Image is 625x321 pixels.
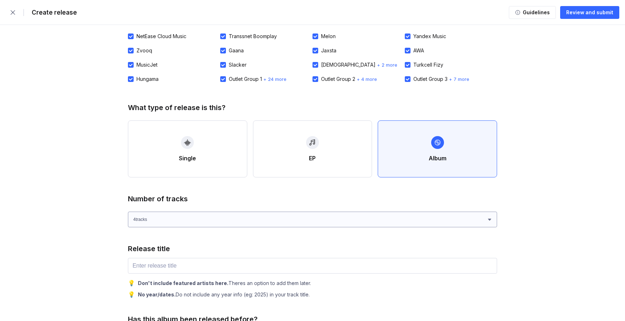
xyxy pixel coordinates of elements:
[128,244,170,253] div: Release title
[429,155,446,162] div: Album
[23,9,25,16] div: |
[136,76,159,82] div: Hungama
[229,62,247,68] div: Slacker
[357,76,377,82] span: + 4 more
[413,62,443,68] div: Turkcell Fizy
[138,291,310,297] div: Do not include any year info (eg: 2025) in your track title.
[321,76,355,82] div: Outlet Group 2
[321,62,376,68] div: [DEMOGRAPHIC_DATA]
[521,9,550,16] div: Guidelines
[229,33,277,39] div: Transsnet Boomplay
[138,280,311,286] div: Theres an option to add them later.
[128,279,135,286] div: 💡
[128,120,247,177] button: Single
[229,76,262,82] div: Outlet Group 1
[253,120,372,177] button: EP
[321,48,336,53] div: Jaxsta
[229,48,244,53] div: Gaana
[128,103,226,112] div: What type of release is this?
[560,6,619,19] button: Review and submit
[27,9,77,16] div: Create release
[413,33,446,39] div: Yandex Music
[413,48,424,53] div: AWA
[136,33,186,39] div: NetEase Cloud Music
[321,33,336,39] div: Melon
[136,48,152,53] div: Zvooq
[377,62,397,68] span: + 2 more
[509,6,556,19] button: Guidelines
[138,280,228,286] b: Don't include featured artists here.
[128,195,188,203] div: Number of tracks
[566,9,613,16] div: Review and submit
[413,76,448,82] div: Outlet Group 3
[128,291,135,298] div: 💡
[138,291,176,297] b: No year/dates.
[263,76,286,82] span: + 24 more
[136,62,157,68] div: MusicJet
[378,120,497,177] button: Album
[309,155,316,162] div: EP
[449,76,469,82] span: + 7 more
[128,258,497,274] input: Enter release title
[179,155,196,162] div: Single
